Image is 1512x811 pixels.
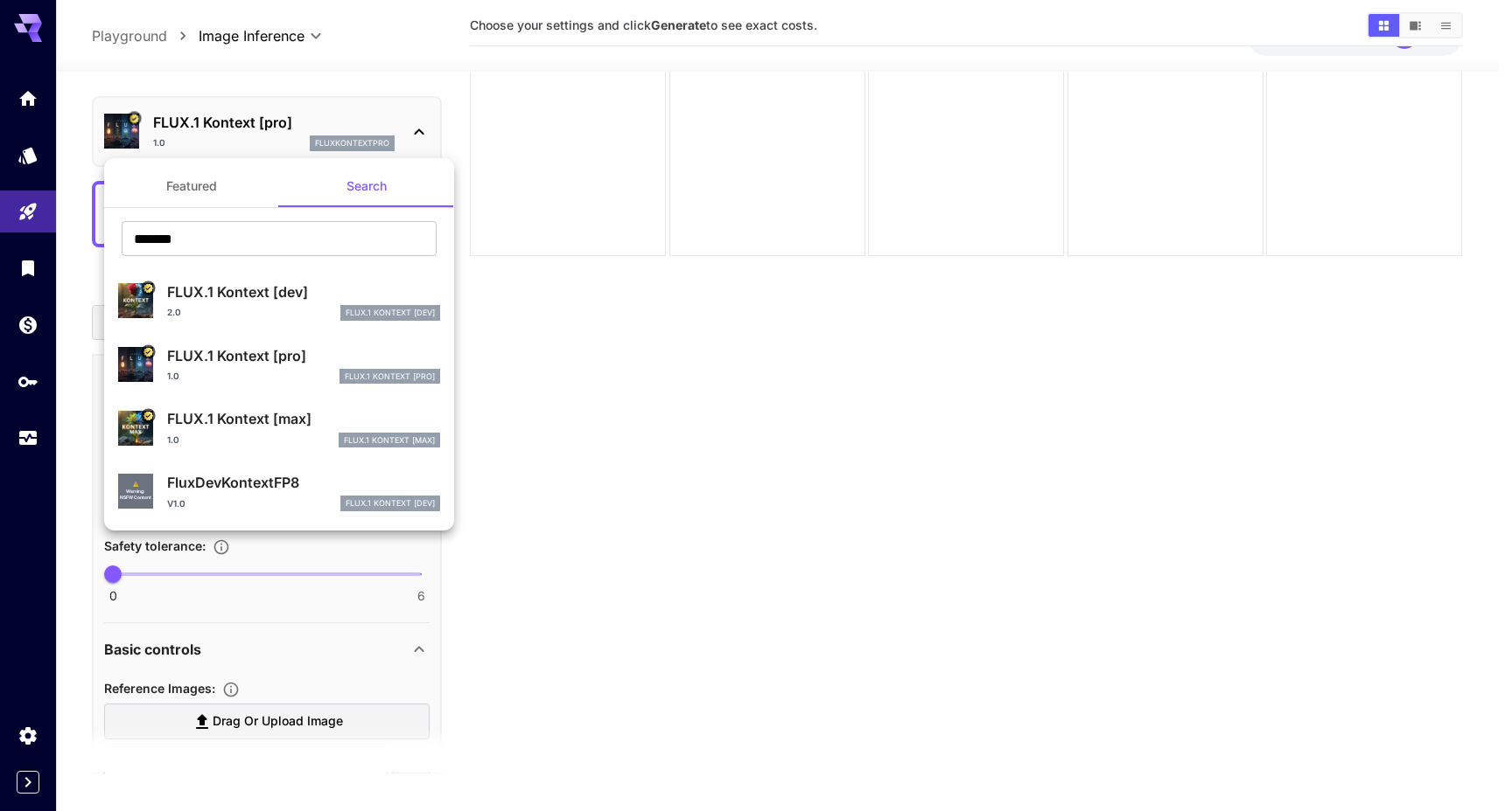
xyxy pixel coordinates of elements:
button: Search [279,165,454,207]
span: NSFW Content [120,495,151,502]
p: FLUX.1 Kontext [dev] [346,497,435,509]
p: FLUX.1 Kontext [pro] [167,345,440,366]
p: FLUX.1 Kontext [dev] [167,281,440,302]
p: V1.0 [167,497,185,510]
p: FLUX.1 Kontext [max] [344,434,435,447]
button: Certified Model – Vetted for best performance and includes a commercial license. [141,408,155,422]
div: Certified Model – Vetted for best performance and includes a commercial license.FLUX.1 Kontext [d... [118,274,440,328]
p: 1.0 [167,433,179,447]
div: ⚠️Warning:NSFW ContentFluxDevKontextFP8V1.0FLUX.1 Kontext [dev] [118,465,440,518]
div: Certified Model – Vetted for best performance and includes a commercial license.FLUX.1 Kontext [m... [118,401,440,454]
span: Warning: [126,489,145,496]
button: Featured [104,165,279,207]
button: Certified Model – Vetted for best performance and includes a commercial license. [141,281,155,295]
p: FLUX.1 Kontext [pro] [345,371,435,383]
p: 2.0 [167,306,181,319]
p: 1.0 [167,370,179,383]
p: FluxDevKontextFP8 [167,472,440,493]
span: ⚠️ [133,482,138,489]
button: Certified Model – Vetted for best performance and includes a commercial license. [141,344,155,358]
p: FLUX.1 Kontext [dev] [346,307,435,319]
div: Certified Model – Vetted for best performance and includes a commercial license.FLUX.1 Kontext [p... [118,338,440,392]
p: FLUX.1 Kontext [max] [167,408,440,429]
